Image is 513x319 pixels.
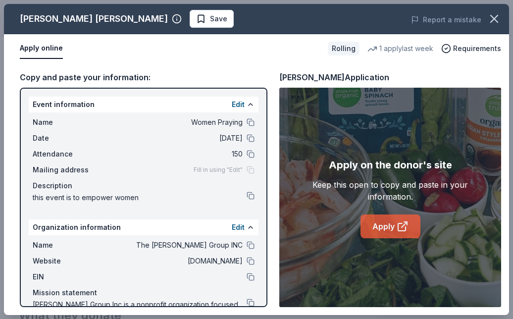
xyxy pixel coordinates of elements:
[328,42,359,55] div: Rolling
[33,255,99,267] span: Website
[33,164,99,176] span: Mailing address
[20,11,168,27] div: [PERSON_NAME] [PERSON_NAME]
[232,99,245,110] button: Edit
[279,71,389,84] div: [PERSON_NAME] Application
[99,132,243,144] span: [DATE]
[29,219,258,235] div: Organization information
[33,148,99,160] span: Attendance
[33,116,99,128] span: Name
[329,157,452,173] div: Apply on the donor's site
[33,132,99,144] span: Date
[33,192,247,204] span: this event is to empower women
[20,71,267,84] div: Copy and paste your information:
[194,166,243,174] span: Fill in using "Edit"
[33,180,255,192] div: Description
[33,239,99,251] span: Name
[29,97,258,112] div: Event information
[453,43,501,54] span: Requirements
[99,148,243,160] span: 150
[360,214,420,238] a: Apply
[210,13,227,25] span: Save
[441,43,501,54] button: Requirements
[232,221,245,233] button: Edit
[99,116,243,128] span: Women Praying
[190,10,234,28] button: Save
[20,38,63,59] button: Apply online
[33,271,99,283] span: EIN
[99,239,243,251] span: The [PERSON_NAME] Group INC
[302,179,479,203] div: Keep this open to copy and paste in your information.
[33,287,255,299] div: Mission statement
[411,14,481,26] button: Report a mistake
[367,43,433,54] div: 1 apply last week
[99,255,243,267] span: [DOMAIN_NAME]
